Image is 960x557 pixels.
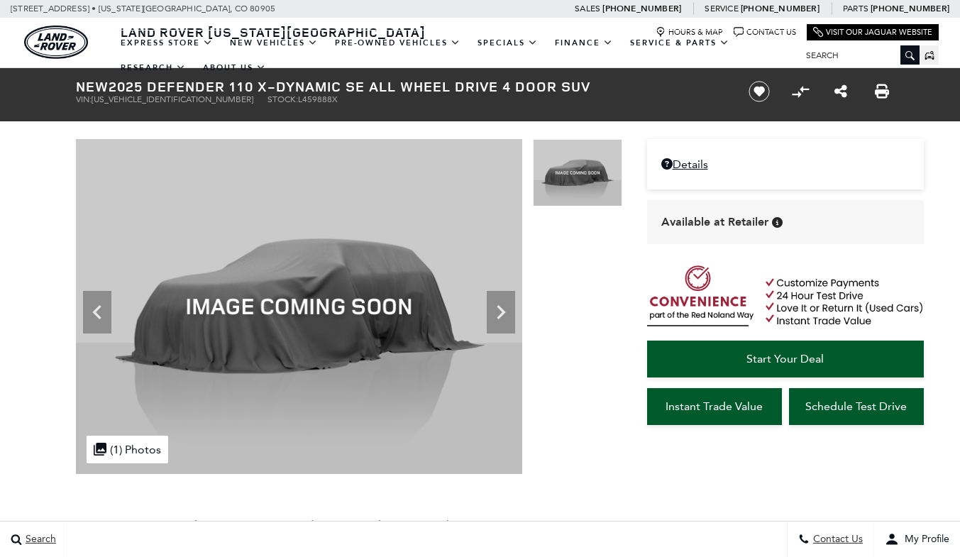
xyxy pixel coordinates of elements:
[76,79,725,94] h1: 2025 Defender 110 X-Dynamic SE All Wheel Drive 4 Door SUV
[267,94,298,104] span: Stock:
[112,23,434,40] a: Land Rover [US_STATE][GEOGRAPHIC_DATA]
[661,214,768,230] span: Available at Retailer
[22,534,56,546] span: Search
[843,4,868,13] span: Parts
[298,94,338,104] span: L459888X
[795,47,920,64] input: Search
[899,534,949,546] span: My Profile
[546,31,622,55] a: Finance
[805,399,907,413] span: Schedule Test Drive
[533,139,622,206] img: New 2025 Fuji White LAND ROVER X-Dynamic SE image 1
[789,388,924,425] a: Schedule Test Drive
[121,23,426,40] span: Land Rover [US_STATE][GEOGRAPHIC_DATA]
[92,94,253,104] span: [US_VEHICLE_IDENTIFICATION_NUMBER]
[76,94,92,104] span: VIN:
[326,31,469,55] a: Pre-Owned Vehicles
[874,522,960,557] button: user-profile-menu
[790,81,811,102] button: Compare vehicle
[647,341,924,377] a: Start Your Deal
[11,4,275,13] a: [STREET_ADDRESS] • [US_STATE][GEOGRAPHIC_DATA], CO 80905
[76,139,522,474] img: New 2025 Fuji White LAND ROVER X-Dynamic SE image 1
[875,83,889,100] a: Print this New 2025 Defender 110 X-Dynamic SE All Wheel Drive 4 Door SUV
[744,80,775,103] button: Save vehicle
[741,3,820,14] a: [PHONE_NUMBER]
[112,31,795,80] nav: Main Navigation
[772,217,783,228] div: Vehicle is in stock and ready for immediate delivery. Due to demand, availability is subject to c...
[221,31,326,55] a: New Vehicles
[469,31,546,55] a: Specials
[661,158,910,171] a: Details
[813,27,932,38] a: Visit Our Jaguar Website
[871,3,949,14] a: [PHONE_NUMBER]
[810,534,863,546] span: Contact Us
[87,436,168,463] div: (1) Photos
[76,77,109,96] strong: New
[647,388,782,425] a: Instant Trade Value
[834,83,847,100] a: Share this New 2025 Defender 110 X-Dynamic SE All Wheel Drive 4 Door SUV
[602,3,681,14] a: [PHONE_NUMBER]
[575,4,600,13] span: Sales
[622,31,738,55] a: Service & Parts
[194,55,275,80] a: About Us
[112,55,194,80] a: Research
[112,31,221,55] a: EXPRESS STORE
[734,27,796,38] a: Contact Us
[746,352,824,365] span: Start Your Deal
[24,26,88,59] img: Land Rover
[705,4,738,13] span: Service
[666,399,763,413] span: Instant Trade Value
[24,26,88,59] a: land-rover
[656,27,723,38] a: Hours & Map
